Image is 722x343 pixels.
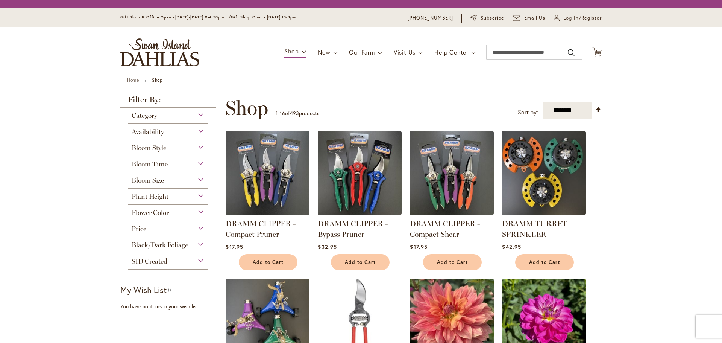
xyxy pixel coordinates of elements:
a: Subscribe [470,14,504,22]
a: DRAMM CLIPPER - Compact Pruner [226,219,296,239]
button: Add to Cart [515,254,574,270]
strong: Shop [152,77,162,83]
span: $17.95 [226,243,243,250]
span: Shop [284,47,299,55]
span: Subscribe [481,14,504,22]
a: DRAMM CLIPPER - Bypass Pruner [318,209,402,216]
p: - of products [276,107,319,119]
label: Sort by: [518,105,538,119]
span: Category [132,111,157,120]
span: Shop [225,97,268,119]
span: Email Us [524,14,546,22]
span: 16 [280,110,285,117]
span: New [318,48,330,56]
span: Add to Cart [253,259,284,265]
span: $17.95 [410,243,427,250]
div: You have no items in your wish list. [120,303,221,310]
span: 1 [276,110,278,117]
a: DRAMM CLIPPER - Compact Pruner [226,209,309,216]
img: DRAMM CLIPPER - Bypass Pruner [318,131,402,215]
span: Visit Us [394,48,416,56]
span: Bloom Style [132,144,166,152]
a: Log In/Register [554,14,602,22]
span: Flower Color [132,209,169,217]
span: Add to Cart [345,259,376,265]
span: Gift Shop & Office Open - [DATE]-[DATE] 9-4:30pm / [120,15,231,20]
span: Black/Dark Foliage [132,241,188,249]
a: DRAMM CLIPPER - Compact Shear [410,209,494,216]
span: Add to Cart [529,259,560,265]
button: Add to Cart [239,254,297,270]
button: Add to Cart [331,254,390,270]
a: DRAMM CLIPPER - Compact Shear [410,219,480,239]
span: Add to Cart [437,259,468,265]
span: 493 [290,110,299,117]
span: Log In/Register [563,14,602,22]
a: DRAMM TURRET SPRINKLER [502,219,567,239]
a: DRAMM TURRET SPRINKLER [502,209,586,216]
span: Bloom Size [132,176,164,184]
a: DRAMM CLIPPER - Bypass Pruner [318,219,388,239]
span: $32.95 [318,243,337,250]
strong: Filter By: [120,96,216,108]
a: store logo [120,38,199,66]
span: Our Farm [349,48,375,56]
a: Email Us [513,14,546,22]
img: DRAMM CLIPPER - Compact Pruner [226,131,309,215]
img: DRAMM TURRET SPRINKLER [502,131,586,215]
a: Home [127,77,139,83]
a: [PHONE_NUMBER] [408,14,453,22]
span: $42.95 [502,243,521,250]
span: Plant Height [132,192,168,201]
span: Gift Shop Open - [DATE] 10-3pm [231,15,296,20]
iframe: Launch Accessibility Center [6,316,27,337]
span: Price [132,225,146,233]
span: Bloom Time [132,160,168,168]
span: Availability [132,128,164,136]
span: Help Center [434,48,469,56]
strong: My Wish List [120,284,167,295]
img: DRAMM CLIPPER - Compact Shear [410,131,494,215]
span: SID Created [132,257,167,265]
button: Add to Cart [423,254,482,270]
